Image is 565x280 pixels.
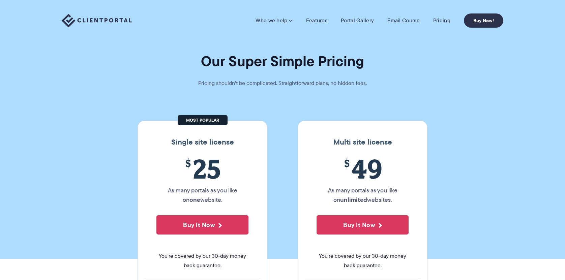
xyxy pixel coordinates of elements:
strong: one [189,195,200,204]
button: Buy It Now [317,215,409,235]
h3: Multi site license [305,138,420,147]
a: Pricing [433,17,450,24]
span: 49 [317,153,409,184]
a: Who we help [256,17,292,24]
span: You're covered by our 30-day money back guarantee. [156,251,248,270]
p: Pricing shouldn't be complicated. Straightforward plans, no hidden fees. [181,79,384,88]
span: You're covered by our 30-day money back guarantee. [317,251,409,270]
a: Email Course [387,17,420,24]
a: Features [306,17,327,24]
a: Buy Now! [464,13,503,28]
h3: Single site license [145,138,260,147]
button: Buy It Now [156,215,248,235]
a: Portal Gallery [341,17,374,24]
p: As many portals as you like on website. [156,186,248,205]
p: As many portals as you like on websites. [317,186,409,205]
span: 25 [156,153,248,184]
strong: unlimited [340,195,367,204]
